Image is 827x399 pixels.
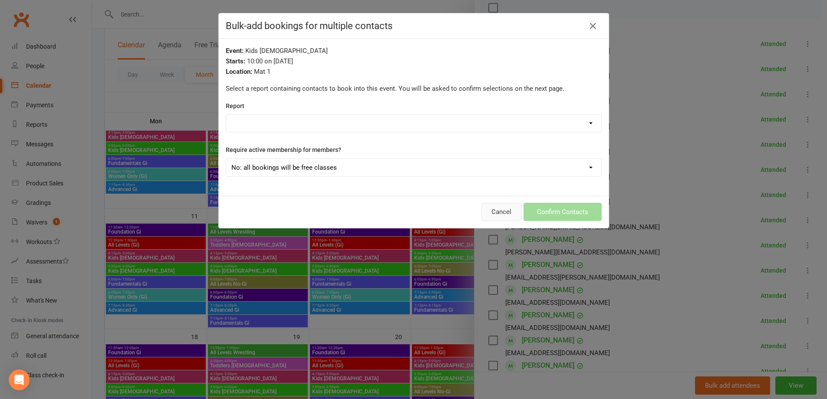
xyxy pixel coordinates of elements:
[226,57,245,65] strong: Starts:
[586,19,600,33] button: Close
[226,145,341,155] label: Require active membership for members?
[226,20,602,31] h4: Bulk-add bookings for multiple contacts
[226,46,602,56] div: Kids [DEMOGRAPHIC_DATA]
[226,47,244,55] strong: Event:
[226,101,244,111] label: Report
[226,68,252,76] strong: Location:
[226,83,602,94] p: Select a report containing contacts to book into this event. You will be asked to confirm selecti...
[226,56,602,66] div: 10:00 on [DATE]
[481,203,521,221] button: Cancel
[9,369,30,390] div: Open Intercom Messenger
[226,66,602,77] div: Mat 1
